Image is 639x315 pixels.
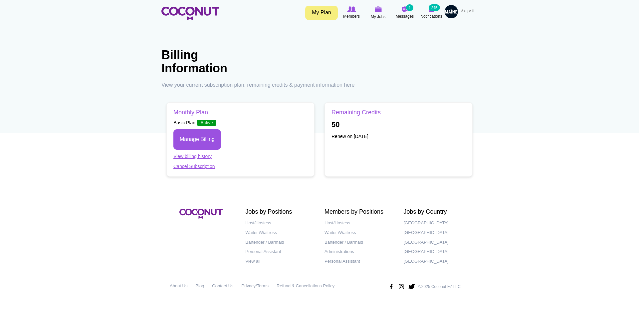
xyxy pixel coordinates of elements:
[246,247,315,257] a: Personal Assistant
[406,4,413,11] small: 1
[324,257,394,266] a: Personal Assistant
[401,6,408,12] img: Messages
[173,154,212,159] a: View billing history
[212,281,233,291] a: Contact Us
[324,218,394,228] a: Host/Hostess
[391,5,418,20] a: Messages Messages 1
[429,4,440,11] small: 245
[458,5,478,18] a: العربية
[418,284,461,290] p: ©2025 Coconut FZ LLC
[195,281,204,291] a: Blog
[179,209,223,219] img: Coconut
[331,120,339,129] b: 50
[429,6,434,12] img: Notifications
[161,81,478,89] p: View your current subscription plan, remaining credits & payment information here
[173,109,308,116] h3: Monthly Plan
[324,228,394,238] a: Waiter /Waitress
[173,164,215,169] a: Cancel Subscription
[161,7,219,20] img: Home
[404,209,473,215] h2: Jobs by Country
[338,5,365,20] a: Browse Members Members
[324,238,394,247] a: Bartender / Barmaid
[246,238,315,247] a: Bartender / Barmaid
[404,238,473,247] a: [GEOGRAPHIC_DATA]
[374,6,382,12] img: My Jobs
[343,13,360,20] span: Members
[246,257,315,266] a: View all
[242,281,269,291] a: Privacy/Terms
[404,218,473,228] a: [GEOGRAPHIC_DATA]
[396,13,414,20] span: Messages
[170,281,187,291] a: About Us
[418,5,445,20] a: Notifications Notifications 245
[371,13,386,20] span: My Jobs
[347,6,356,12] img: Browse Members
[408,281,415,292] img: Twitter
[246,228,315,238] a: Waiter /Waitress
[420,13,442,20] span: Notifications
[404,257,473,266] a: [GEOGRAPHIC_DATA]
[277,281,334,291] a: Refund & Cancellations Policy
[324,247,394,257] a: Administrations
[365,5,391,21] a: My Jobs My Jobs
[404,228,473,238] a: [GEOGRAPHIC_DATA]
[331,133,466,140] p: Renew on [DATE]
[161,48,261,75] h1: Billing Information
[398,281,405,292] img: Instagram
[305,6,338,20] a: My Plan
[173,119,308,126] p: Basic Plan
[246,209,315,215] h2: Jobs by Positions
[246,218,315,228] a: Host/Hostess
[173,129,221,150] a: Manage Billing
[324,209,394,215] h2: Members by Positions
[331,109,466,116] h3: Remaining Credits
[404,247,473,257] a: [GEOGRAPHIC_DATA]
[197,120,216,126] span: Active
[387,281,395,292] img: Facebook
